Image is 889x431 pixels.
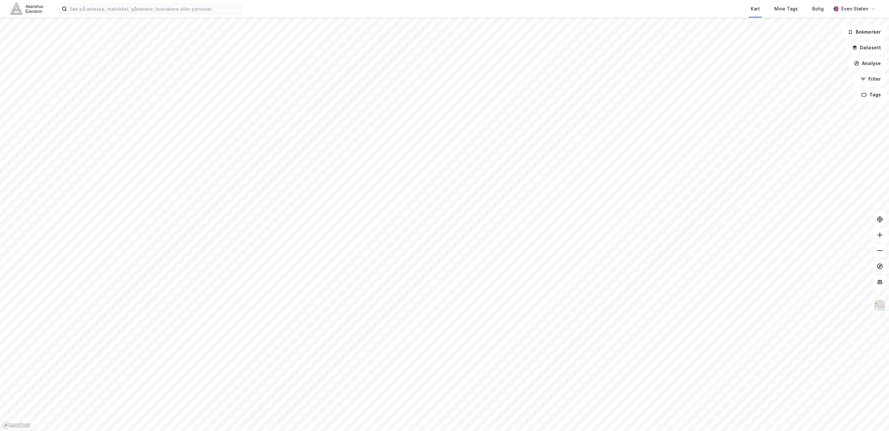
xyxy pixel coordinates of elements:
[67,4,242,14] input: Søk på adresse, matrikkel, gårdeiere, leietakere eller personer
[10,3,43,14] img: akershus-eiendom-logo.9091f326c980b4bce74ccdd9f866810c.svg
[751,5,760,13] div: Kart
[774,5,798,13] div: Mine Tags
[812,5,824,13] div: Bolig
[856,400,889,431] iframe: Chat Widget
[841,5,868,13] div: Even Stølen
